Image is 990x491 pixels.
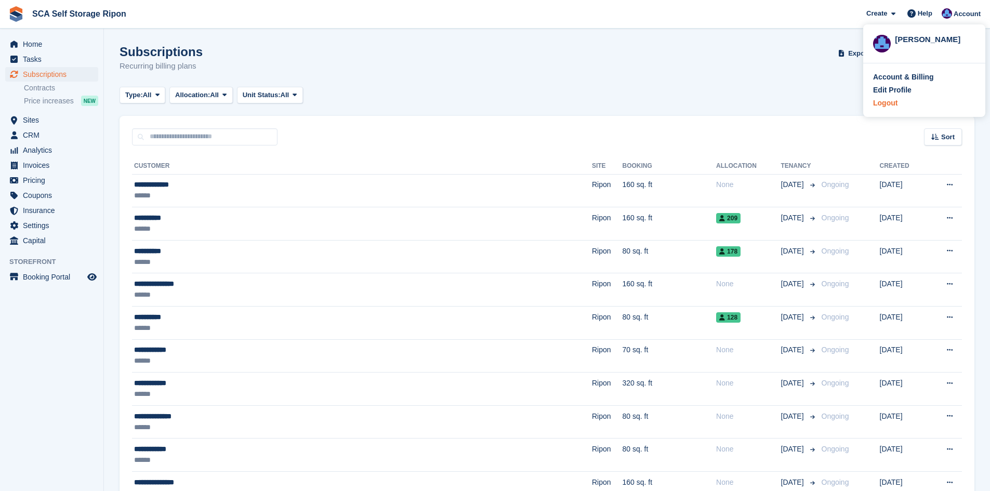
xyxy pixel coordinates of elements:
span: Ongoing [822,247,849,255]
span: Create [866,8,887,19]
td: [DATE] [880,273,927,307]
td: [DATE] [880,405,927,439]
span: Ongoing [822,313,849,321]
span: [DATE] [781,378,806,389]
p: Recurring billing plans [120,60,203,72]
span: Insurance [23,203,85,218]
a: menu [5,218,98,233]
td: 80 sq. ft [622,405,716,439]
td: [DATE] [880,307,927,340]
div: Account & Billing [873,72,934,83]
div: None [716,278,781,289]
span: 209 [716,213,741,223]
td: Ripon [592,174,623,207]
span: Subscriptions [23,67,85,82]
th: Allocation [716,158,781,175]
span: Sites [23,113,85,127]
a: menu [5,128,98,142]
img: stora-icon-8386f47178a22dfd0bd8f6a31ec36ba5ce8667c1dd55bd0f319d3a0aa187defe.svg [8,6,24,22]
td: [DATE] [880,207,927,241]
a: Preview store [86,271,98,283]
span: Ongoing [822,412,849,420]
a: menu [5,67,98,82]
a: Logout [873,98,975,109]
td: [DATE] [880,339,927,373]
th: Created [880,158,927,175]
td: 70 sq. ft [622,339,716,373]
td: 160 sq. ft [622,207,716,241]
span: Capital [23,233,85,248]
td: Ripon [592,339,623,373]
td: 80 sq. ft [622,307,716,340]
span: All [143,90,152,100]
div: None [716,179,781,190]
span: [DATE] [781,278,806,289]
td: Ripon [592,405,623,439]
td: [DATE] [880,439,927,472]
span: Pricing [23,173,85,188]
th: Tenancy [781,158,817,175]
td: [DATE] [880,240,927,273]
span: Ongoing [822,346,849,354]
span: Type: [125,90,143,100]
span: Invoices [23,158,85,172]
span: Ongoing [822,478,849,486]
a: menu [5,270,98,284]
a: menu [5,233,98,248]
span: Allocation: [175,90,210,100]
a: menu [5,158,98,172]
th: Site [592,158,623,175]
span: Account [954,9,981,19]
span: Export [848,48,869,59]
div: None [716,378,781,389]
a: menu [5,113,98,127]
td: 160 sq. ft [622,174,716,207]
span: All [281,90,289,100]
a: SCA Self Storage Ripon [28,5,130,22]
span: 178 [716,246,741,257]
img: Sarah Race [942,8,952,19]
span: Storefront [9,257,103,267]
span: Booking Portal [23,270,85,284]
th: Booking [622,158,716,175]
span: [DATE] [781,344,806,355]
a: Edit Profile [873,85,975,96]
a: menu [5,143,98,157]
div: None [716,411,781,422]
button: Allocation: All [169,87,233,104]
span: Home [23,37,85,51]
button: Unit Status: All [237,87,303,104]
span: Ongoing [822,379,849,387]
span: [DATE] [781,411,806,422]
span: [DATE] [781,213,806,223]
button: Type: All [120,87,165,104]
div: Edit Profile [873,85,912,96]
td: 160 sq. ft [622,273,716,307]
td: Ripon [592,307,623,340]
th: Customer [132,158,592,175]
span: [DATE] [781,312,806,323]
td: 80 sq. ft [622,240,716,273]
div: None [716,444,781,455]
td: Ripon [592,207,623,241]
span: Sort [941,132,955,142]
div: None [716,477,781,488]
td: 320 sq. ft [622,373,716,406]
span: [DATE] [781,477,806,488]
span: Ongoing [822,445,849,453]
td: Ripon [592,240,623,273]
button: Export [836,45,882,62]
span: All [210,90,219,100]
div: [PERSON_NAME] [895,34,975,43]
a: Contracts [24,83,98,93]
td: Ripon [592,373,623,406]
a: Account & Billing [873,72,975,83]
td: Ripon [592,439,623,472]
span: Ongoing [822,280,849,288]
span: Tasks [23,52,85,67]
h1: Subscriptions [120,45,203,59]
a: menu [5,37,98,51]
div: None [716,344,781,355]
span: Ongoing [822,180,849,189]
span: Help [918,8,932,19]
